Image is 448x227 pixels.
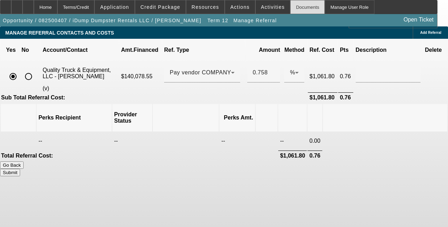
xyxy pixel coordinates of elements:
[3,18,201,23] span: Opportunity / 082500407 / iDump Dumpster Rentals LLC / [PERSON_NAME]
[284,47,305,53] p: Method
[234,18,277,23] span: Manage Referral
[401,14,436,26] a: Open Ticket
[164,47,243,53] p: Ref. Type
[225,0,255,14] button: Actions
[21,47,29,53] span: No
[230,4,250,10] span: Actions
[43,47,117,53] p: Account/Contact
[221,138,253,144] p: --
[141,4,180,10] span: Credit Package
[114,111,150,124] p: Provider Status
[100,4,129,10] span: Application
[309,138,320,144] span: 0.00
[121,47,160,53] p: Amt.Financed
[280,153,305,159] b: $1,061.80
[310,73,335,79] span: $1,061.80
[170,69,231,75] span: Pay vendor COMPANY
[206,14,230,27] button: Term 12
[247,47,280,53] p: Amount
[290,69,295,75] span: %
[356,47,421,53] p: Description
[186,0,224,14] button: Resources
[280,138,305,144] p: --
[121,73,160,80] p: $140,078.55
[256,0,290,14] button: Activities
[95,0,134,14] button: Application
[310,94,335,100] b: $1,061.80
[38,138,110,144] p: --
[192,4,219,10] span: Resources
[207,18,228,23] span: Term 12
[309,153,320,159] b: 0.76
[1,94,65,100] b: Sub Total Referral Cost:
[38,115,110,121] p: Perks Recipient
[43,85,49,91] span: (v)
[232,14,279,27] button: Manage Referral
[261,4,285,10] span: Activities
[114,138,150,144] p: --
[43,67,117,80] p: Quality Truck & Equipment, LLC - [PERSON_NAME]
[221,115,253,121] p: Perks Amt.
[340,47,351,53] p: Pts
[5,30,114,36] span: MANAGE REFERRAL CONTACTS AND COSTS
[310,47,336,53] p: Ref. Cost
[425,47,442,53] p: Delete
[1,153,53,159] b: Total Referral Cost:
[135,0,186,14] button: Credit Package
[6,47,16,53] span: Yes
[340,94,351,100] b: 0.76
[420,31,441,35] span: Add Referral
[340,73,351,79] span: 0.76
